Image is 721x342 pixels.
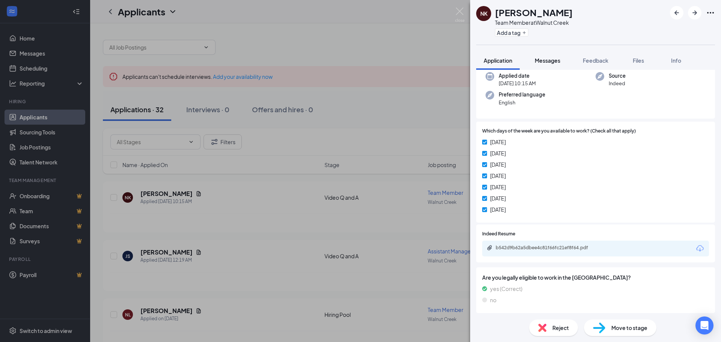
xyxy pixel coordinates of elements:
span: [DATE] [490,205,506,214]
a: Paperclipb542d9b62a5dbee4c81f66fc21ef8f64.pdf [487,245,608,252]
span: Indeed [609,80,626,87]
div: Open Intercom Messenger [695,316,713,334]
span: Files [633,57,644,64]
span: Applied date [499,72,536,80]
span: [DATE] [490,138,506,146]
span: Messages [535,57,560,64]
span: Reject [552,324,569,332]
span: Source [609,72,626,80]
div: Team Member at Walnut Creek [495,19,573,26]
span: Which days of the week are you available to work? (Check all that apply) [482,128,636,135]
span: [DATE] [490,149,506,157]
span: Indeed Resume [482,231,515,238]
svg: ArrowLeftNew [672,8,681,17]
svg: Paperclip [487,245,493,251]
span: Info [671,57,681,64]
span: Feedback [583,57,608,64]
span: [DATE] 10:15 AM [499,80,536,87]
span: Move to stage [611,324,647,332]
button: ArrowRight [688,6,701,20]
div: b542d9b62a5dbee4c81f66fc21ef8f64.pdf [496,245,601,251]
span: Preferred language [499,91,545,98]
span: Application [484,57,512,64]
button: PlusAdd a tag [495,29,528,36]
span: Are you legally eligible to work in the [GEOGRAPHIC_DATA]? [482,273,709,282]
svg: ArrowRight [690,8,699,17]
span: yes (Correct) [490,285,522,293]
span: [DATE] [490,194,506,202]
span: [DATE] [490,172,506,180]
h1: [PERSON_NAME] [495,6,573,19]
svg: Plus [522,30,526,35]
button: ArrowLeftNew [670,6,683,20]
span: no [490,296,496,304]
span: English [499,99,545,106]
svg: Ellipses [706,8,715,17]
span: [DATE] [490,183,506,191]
div: NK [480,10,487,17]
span: [DATE] [490,160,506,169]
svg: Download [695,244,704,253]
